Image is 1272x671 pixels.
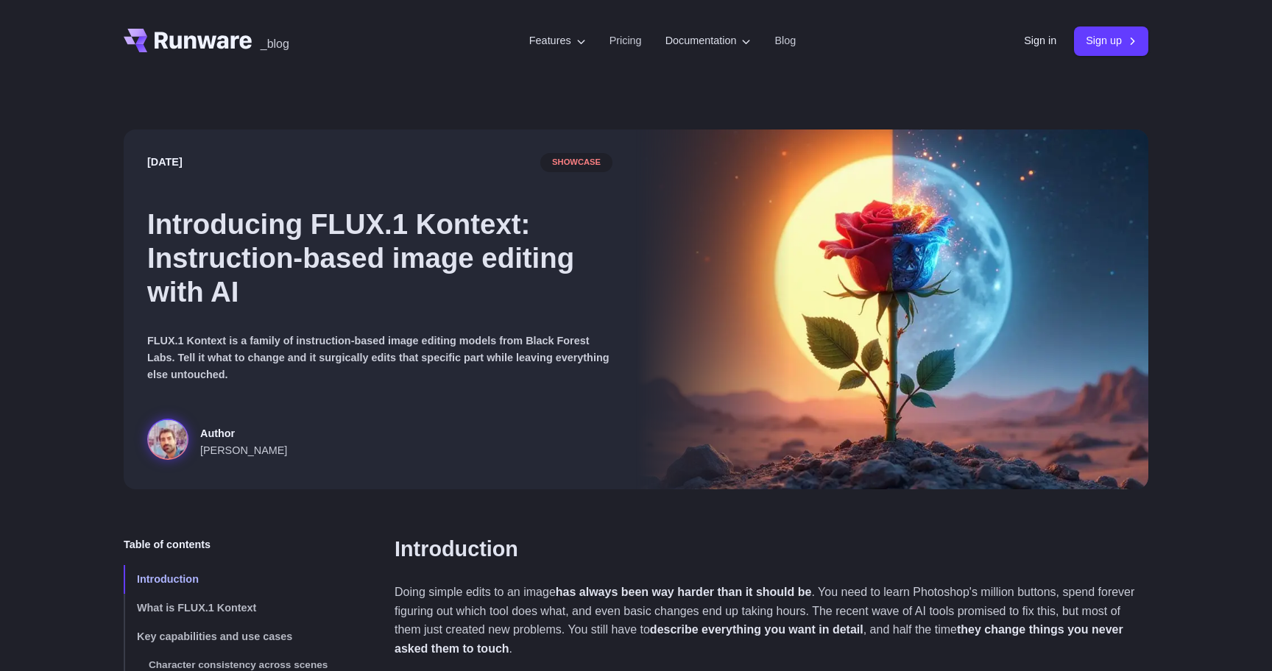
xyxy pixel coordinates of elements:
[261,38,289,50] span: _blog
[261,29,289,52] a: _blog
[137,602,256,614] span: What is FLUX.1 Kontext
[556,586,812,598] strong: has always been way harder than it should be
[124,29,252,52] a: Go to /
[665,32,752,49] label: Documentation
[1024,32,1056,49] a: Sign in
[124,594,347,622] a: What is FLUX.1 Kontext
[609,32,642,49] a: Pricing
[147,419,287,466] a: Surreal rose in a desert landscape, split between day and night with the sun and moon aligned beh...
[137,631,292,642] span: Key capabilities and use cases
[200,442,287,459] span: [PERSON_NAME]
[395,583,1148,658] p: Doing simple edits to an image . You need to learn Photoshop's million buttons, spend forever fig...
[200,425,287,442] span: Author
[395,536,518,562] a: Introduction
[1074,26,1148,55] a: Sign up
[124,622,347,651] a: Key capabilities and use cases
[147,207,612,309] h1: Introducing FLUX.1 Kontext: Instruction-based image editing with AI
[124,536,211,553] span: Table of contents
[147,333,612,383] p: FLUX.1 Kontext is a family of instruction-based image editing models from Black Forest Labs. Tell...
[147,154,183,171] time: [DATE]
[137,573,199,585] span: Introduction
[636,129,1148,489] img: Surreal rose in a desert landscape, split between day and night with the sun and moon aligned beh...
[529,32,586,49] label: Features
[540,153,612,172] span: showcase
[124,565,347,594] a: Introduction
[149,659,328,670] span: Character consistency across scenes
[774,32,796,49] a: Blog
[650,623,863,636] strong: describe everything you want in detail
